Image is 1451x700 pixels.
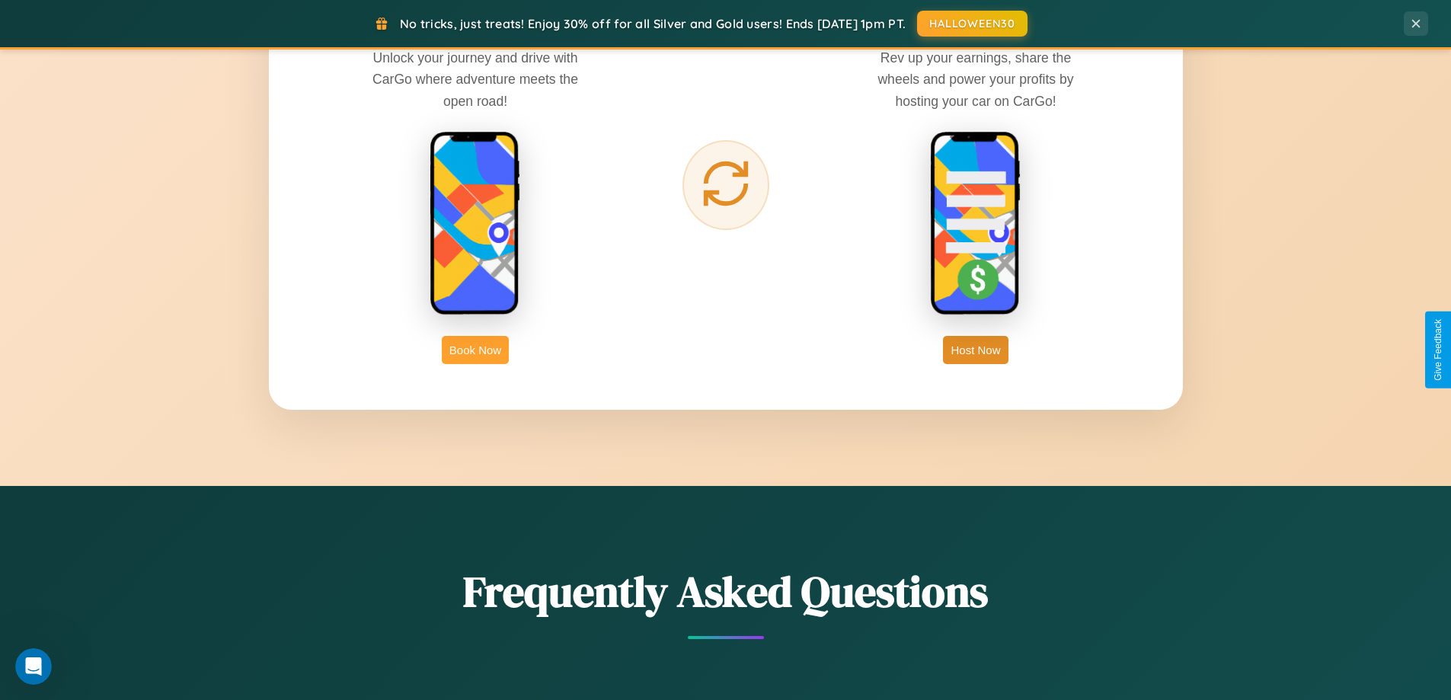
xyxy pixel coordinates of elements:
button: HALLOWEEN30 [917,11,1028,37]
img: host phone [930,131,1021,317]
iframe: Intercom live chat [15,648,52,685]
p: Unlock your journey and drive with CarGo where adventure meets the open road! [361,47,590,111]
button: Host Now [943,336,1008,364]
button: Book Now [442,336,509,364]
div: Give Feedback [1433,319,1443,381]
h2: Frequently Asked Questions [269,562,1183,621]
img: rent phone [430,131,521,317]
p: Rev up your earnings, share the wheels and power your profits by hosting your car on CarGo! [861,47,1090,111]
span: No tricks, just treats! Enjoy 30% off for all Silver and Gold users! Ends [DATE] 1pm PT. [400,16,906,31]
